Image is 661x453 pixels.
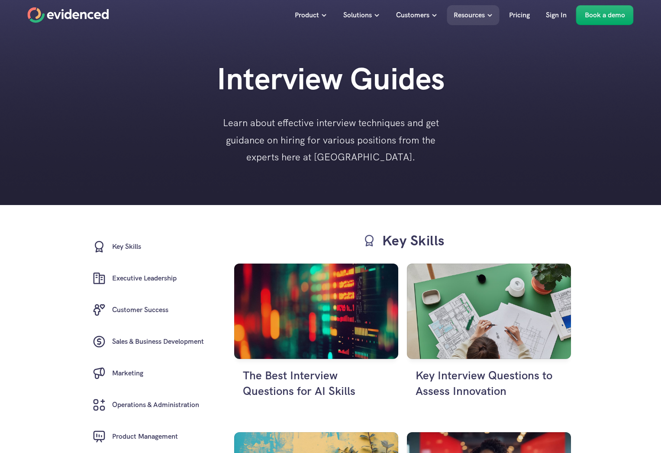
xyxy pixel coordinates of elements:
p: Resources [454,10,485,21]
h4: Key Interview Questions to Assess Innovation [416,368,562,399]
h6: Executive Leadership [112,273,177,284]
p: Pricing [509,10,530,21]
p: Solutions [343,10,372,21]
img: Abstract digital display data [234,264,398,359]
a: Sales & Business Development [84,326,210,358]
a: Abstract digital display dataThe Best Interview Questions for AI Skills [234,264,398,424]
h6: Marketing [112,368,143,379]
h6: Key Skills [112,241,141,252]
h6: Sales & Business Development [112,336,204,347]
a: Product Management [84,421,210,453]
h3: Key Skills [382,231,445,251]
img: An employee innovating on some designs [407,264,571,359]
h1: Interview Guides [158,61,504,97]
a: Home [28,7,109,23]
h6: Operations & Administration [112,399,199,411]
a: An employee innovating on some designsKey Interview Questions to Assess Innovation [407,264,571,424]
a: Customer Success [84,294,210,326]
p: Learn about effective interview techniques and get guidance on hiring for various positions from ... [222,114,439,166]
a: Operations & Administration [84,389,210,421]
h6: Product Management [112,431,178,442]
a: Executive Leadership [84,263,210,294]
h4: The Best Interview Questions for AI Skills [243,368,390,399]
a: Book a demo [576,5,634,25]
a: Marketing [84,358,210,389]
p: Sign In [546,10,567,21]
a: Sign In [539,5,573,25]
h6: Customer Success [112,304,168,316]
p: Product [295,10,319,21]
a: Key Skills [84,231,210,263]
a: Pricing [503,5,536,25]
p: Customers [396,10,429,21]
p: Book a demo [585,10,625,21]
